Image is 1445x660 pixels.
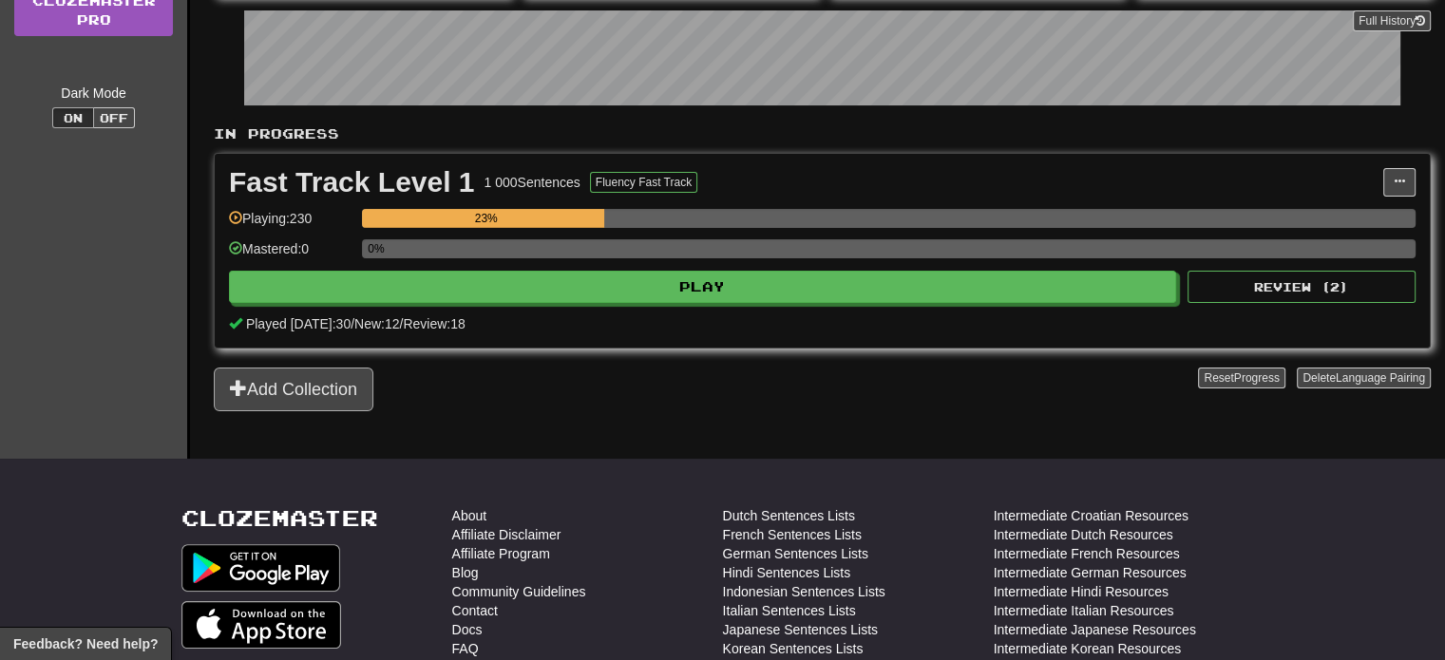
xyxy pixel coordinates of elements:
[723,525,862,544] a: French Sentences Lists
[994,601,1174,620] a: Intermediate Italian Resources
[994,506,1188,525] a: Intermediate Croatian Resources
[485,173,580,192] div: 1 000 Sentences
[723,620,878,639] a: Japanese Sentences Lists
[994,544,1180,563] a: Intermediate French Resources
[723,563,851,582] a: Hindi Sentences Lists
[1188,271,1416,303] button: Review (2)
[354,316,399,331] span: New: 12
[400,316,404,331] span: /
[723,582,885,601] a: Indonesian Sentences Lists
[1353,10,1431,31] button: Full History
[452,544,550,563] a: Affiliate Program
[1336,371,1425,385] span: Language Pairing
[1198,368,1284,388] button: ResetProgress
[452,525,561,544] a: Affiliate Disclaimer
[351,316,354,331] span: /
[229,209,352,240] div: Playing: 230
[246,316,351,331] span: Played [DATE]: 30
[13,634,158,653] span: Open feedback widget
[452,601,498,620] a: Contact
[452,563,479,582] a: Blog
[93,107,135,128] button: Off
[181,506,378,530] a: Clozemaster
[452,620,483,639] a: Docs
[368,209,604,228] div: 23%
[590,172,697,193] button: Fluency Fast Track
[994,620,1196,639] a: Intermediate Japanese Resources
[52,107,94,128] button: On
[403,316,465,331] span: Review: 18
[181,544,341,592] img: Get it on Google Play
[994,582,1169,601] a: Intermediate Hindi Resources
[181,601,342,649] img: Get it on App Store
[452,639,479,658] a: FAQ
[14,84,173,103] div: Dark Mode
[229,271,1176,303] button: Play
[229,168,475,197] div: Fast Track Level 1
[229,239,352,271] div: Mastered: 0
[723,601,856,620] a: Italian Sentences Lists
[994,563,1187,582] a: Intermediate German Resources
[994,525,1173,544] a: Intermediate Dutch Resources
[1297,368,1431,388] button: DeleteLanguage Pairing
[994,639,1182,658] a: Intermediate Korean Resources
[214,124,1431,143] p: In Progress
[452,506,487,525] a: About
[723,506,855,525] a: Dutch Sentences Lists
[723,639,864,658] a: Korean Sentences Lists
[452,582,586,601] a: Community Guidelines
[214,368,373,411] button: Add Collection
[723,544,868,563] a: German Sentences Lists
[1234,371,1280,385] span: Progress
